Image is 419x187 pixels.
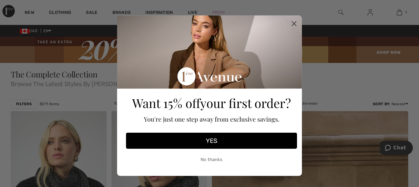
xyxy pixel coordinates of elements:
button: No thanks [126,152,297,167]
span: Chat [14,4,26,10]
span: your first order? [200,95,291,111]
button: Close dialog [289,18,299,29]
span: You're just one step away from exclusive savings. [144,115,279,123]
button: YES [126,133,297,149]
span: Want 15% off [132,95,200,111]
